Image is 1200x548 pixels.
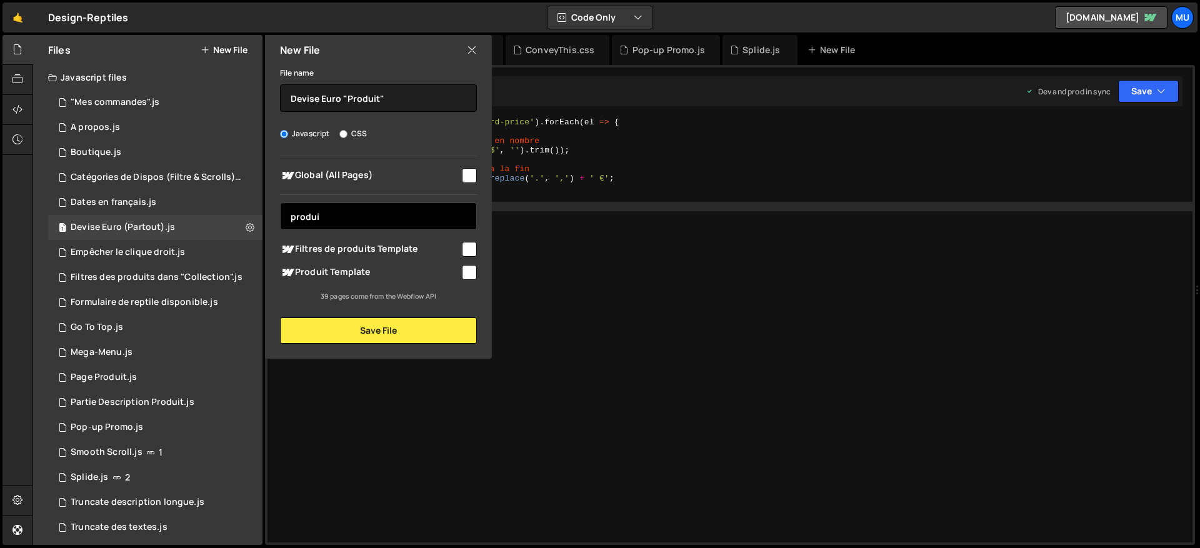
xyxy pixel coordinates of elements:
[48,115,262,140] div: 16910/47024.js
[48,190,262,215] div: 16910/46781.js
[71,422,143,433] div: Pop-up Promo.js
[48,265,266,290] div: 16910/46494.js
[125,472,130,482] span: 2
[280,317,477,344] button: Save File
[48,440,262,465] div: 16910/46296.js
[280,168,460,183] span: Global (All Pages)
[48,43,71,57] h2: Files
[71,247,185,258] div: Empêcher le clique droit.js
[48,315,262,340] div: 16910/46616.js
[547,6,652,29] button: Code Only
[48,140,262,165] div: 16910/46527.js
[48,490,262,515] div: 16910/46628.js
[280,84,477,112] input: Name
[339,130,347,138] input: CSS
[48,215,262,240] div: Devise Euro (Partout).js
[1055,6,1167,29] a: [DOMAIN_NAME]
[33,65,262,90] div: Javascript files
[48,465,262,490] div: 16910/46295.js
[71,172,243,183] div: Catégories de Dispos (Filtre & Scrolls).js
[201,45,247,55] button: New File
[280,242,460,257] span: Filtres de produits Template
[71,297,218,308] div: Formulaire de reptile disponible.js
[48,165,267,190] div: 16910/46502.js
[48,515,262,540] div: 16910/46512.js
[71,97,159,108] div: "Mes commandes".js
[71,222,175,233] div: Devise Euro (Partout).js
[48,240,262,265] div: 16910/46629.js
[71,447,142,458] div: Smooth Scroll.js
[59,224,66,234] span: 1
[48,10,128,25] div: Design-Reptiles
[71,147,121,158] div: Boutique.js
[71,347,132,358] div: Mega-Menu.js
[71,397,194,408] div: Partie Description Produit.js
[526,44,594,56] div: ConveyThis.css
[321,292,436,301] small: 39 pages come from the Webflow API
[71,122,120,133] div: A propos.js
[742,44,780,56] div: Splide.js
[48,290,262,315] div: 16910/46617.js
[48,365,262,390] div: 16910/46562.js
[48,415,262,440] div: Pop-up Promo.js
[280,43,320,57] h2: New File
[48,90,262,115] div: 16910/46547.js
[2,2,33,32] a: 🤙
[159,447,162,457] span: 1
[48,390,262,415] div: 16910/46780.js
[280,127,330,140] label: Javascript
[280,265,460,280] span: Produit Template
[48,340,262,365] div: 16910/46591.js
[339,127,367,140] label: CSS
[1026,86,1111,97] div: Dev and prod in sync
[807,44,860,56] div: New File
[71,372,137,383] div: Page Produit.js
[1118,80,1179,102] button: Save
[1171,6,1194,29] a: Mu
[71,472,108,483] div: Splide.js
[71,497,204,508] div: Truncate description longue.js
[632,44,705,56] div: Pop-up Promo.js
[71,522,167,533] div: Truncate des textes.js
[71,197,156,208] div: Dates en français.js
[280,202,477,230] input: Search pages
[280,67,314,79] label: File name
[71,272,242,283] div: Filtres des produits dans "Collection".js
[71,322,123,333] div: Go To Top.js
[280,130,288,138] input: Javascript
